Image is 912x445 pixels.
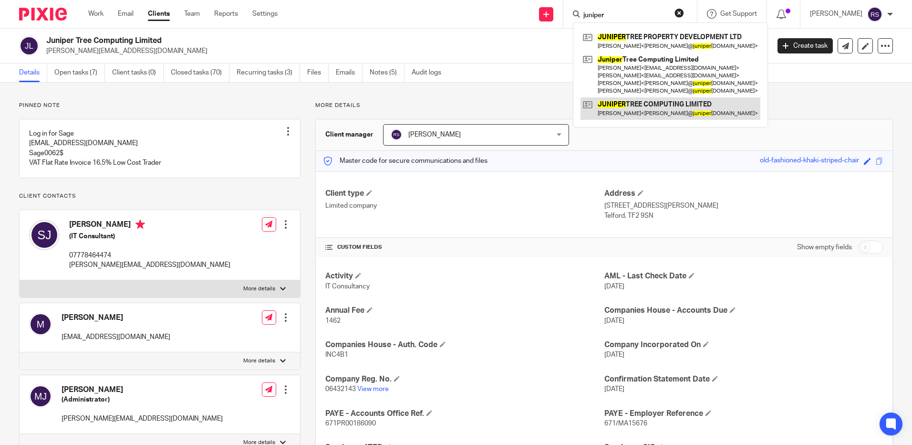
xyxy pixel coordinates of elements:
i: Primary [135,220,145,229]
a: Reports [214,9,238,19]
p: Pinned note [19,102,301,109]
input: Search [582,11,668,20]
a: Clients [148,9,170,19]
h4: [PERSON_NAME] [62,313,170,323]
label: Show empty fields [797,243,852,252]
a: Email [118,9,134,19]
h2: Juniper Tree Computing Limited [46,36,620,46]
a: Client tasks (0) [112,64,164,82]
h3: Client manager [325,130,373,139]
span: 671/MA15676 [604,420,647,427]
h4: Company Incorporated On [604,340,883,350]
p: [PERSON_NAME] [810,9,862,19]
a: Open tasks (7) [54,64,105,82]
span: IT Consultancy [325,283,370,290]
p: Master code for secure communications and files [323,156,487,166]
p: Client contacts [19,192,301,200]
h4: Confirmation Statement Date [604,374,883,384]
h5: (Administrator) [62,395,223,404]
div: old-fashioned-khaki-striped-chair [760,156,859,167]
a: Recurring tasks (3) [237,64,300,82]
p: [EMAIL_ADDRESS][DOMAIN_NAME] [62,332,170,342]
span: [DATE] [604,386,624,392]
h4: [PERSON_NAME] [69,220,230,232]
p: 07778464474 [69,251,230,260]
a: Work [88,9,104,19]
img: svg%3E [19,36,39,56]
a: Files [307,64,329,82]
h4: Companies House - Accounts Due [604,306,883,316]
span: 1462 [325,318,341,324]
span: [DATE] [604,318,624,324]
a: Closed tasks (70) [171,64,229,82]
p: Telford, TF2 9SN [604,211,883,221]
p: [PERSON_NAME][EMAIL_ADDRESS][DOMAIN_NAME] [62,414,223,424]
h4: CUSTOM FIELDS [325,244,604,251]
p: [STREET_ADDRESS][PERSON_NAME] [604,201,883,211]
p: [PERSON_NAME][EMAIL_ADDRESS][DOMAIN_NAME] [69,260,230,270]
span: 06432143 [325,386,356,392]
h4: Annual Fee [325,306,604,316]
h4: Address [604,189,883,199]
a: View more [357,386,389,392]
a: Settings [252,9,278,19]
a: Team [184,9,200,19]
h4: Company Reg. No. [325,374,604,384]
span: Get Support [720,11,757,17]
h4: Client type [325,189,604,199]
a: Emails [336,64,363,82]
img: svg%3E [29,313,52,336]
img: svg%3E [391,129,402,140]
h4: PAYE - Employer Reference [604,409,883,419]
span: INC4B1 [325,351,348,358]
p: More details [243,357,275,365]
span: [PERSON_NAME] [408,131,461,138]
h4: Activity [325,271,604,281]
img: Pixie [19,8,67,21]
a: Details [19,64,47,82]
span: [DATE] [604,351,624,358]
p: [PERSON_NAME][EMAIL_ADDRESS][DOMAIN_NAME] [46,46,763,56]
h4: AML - Last Check Date [604,271,883,281]
img: svg%3E [29,385,52,408]
h4: PAYE - Accounts Office Ref. [325,409,604,419]
h4: Companies House - Auth. Code [325,340,604,350]
a: Notes (5) [370,64,404,82]
a: Create task [777,38,833,53]
span: [DATE] [604,283,624,290]
img: svg%3E [867,7,882,22]
p: Limited company [325,201,604,211]
p: More details [315,102,893,109]
h4: [PERSON_NAME] [62,385,223,395]
span: 671PR00186090 [325,420,376,427]
a: Audit logs [412,64,448,82]
button: Clear [674,8,684,18]
img: svg%3E [29,220,60,250]
h5: (IT Consultant) [69,232,230,241]
p: More details [243,285,275,293]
